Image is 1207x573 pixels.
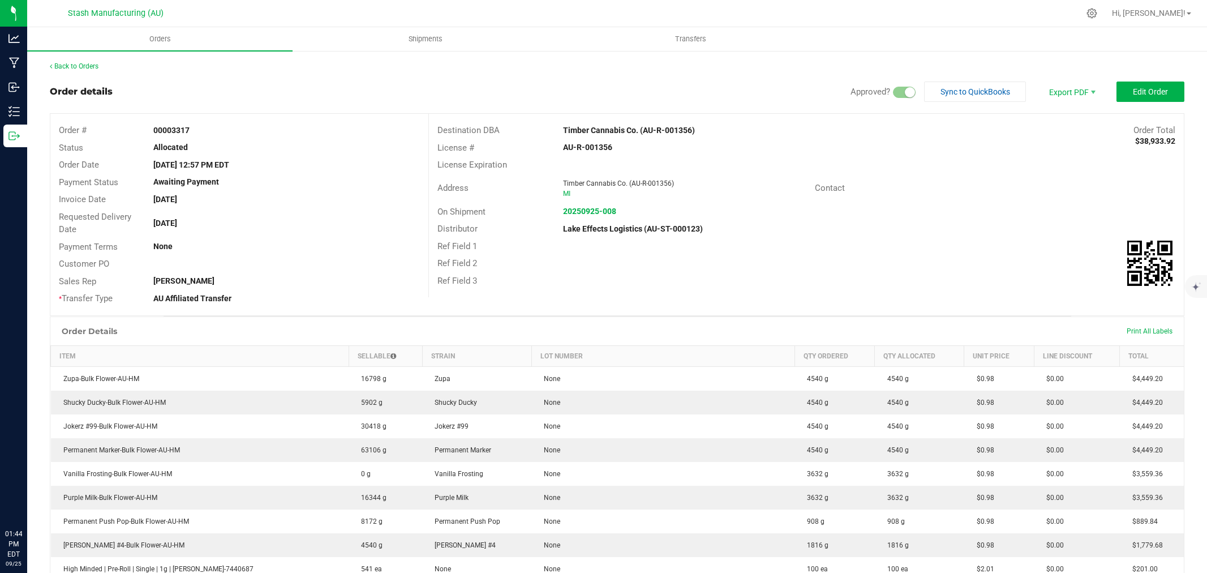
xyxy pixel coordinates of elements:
span: 4540 g [801,399,828,407]
span: Requested Delivery Date [59,212,131,235]
div: Order details [50,85,113,99]
th: Item [51,345,349,366]
span: $0.00 [1041,565,1064,573]
span: Transfer Type [59,293,113,303]
span: 4540 g [801,375,828,383]
span: 4540 g [801,422,828,430]
span: None [538,422,560,430]
strong: AU Affiliated Transfer [153,294,231,303]
span: Jokerz #99-Bulk Flower-AU-HM [58,422,157,430]
span: Zupa-Bulk Flower-AU-HM [58,375,139,383]
span: $0.00 [1041,518,1064,525]
span: Stash Manufacturing (AU) [68,8,164,18]
th: Sellable [349,345,422,366]
iframe: Resource center [11,482,45,516]
span: $0.98 [971,494,994,502]
span: Distributor [437,224,478,234]
span: 3632 g [801,470,828,478]
span: $0.98 [971,375,994,383]
span: 30418 g [355,422,386,430]
span: Payment Status [59,177,118,187]
strong: [DATE] [153,219,177,228]
span: Print All Labels [1127,327,1172,335]
span: Status [59,143,83,153]
span: None [538,541,560,549]
inline-svg: Inbound [8,82,20,93]
span: Orders [134,34,186,44]
strong: Allocated [153,143,188,152]
span: $4,449.20 [1127,375,1163,383]
inline-svg: Outbound [8,130,20,142]
strong: [PERSON_NAME] [153,276,214,285]
h1: Order Details [62,327,117,336]
strong: AU-R-001356 [563,143,612,152]
span: $0.00 [1041,470,1064,478]
span: Shucky Ducky [429,399,477,407]
span: Contact [815,183,845,193]
span: $3,559.36 [1127,470,1163,478]
span: License # [437,143,474,153]
span: [PERSON_NAME] #4 [429,541,496,549]
strong: [DATE] [153,195,177,204]
span: $3,559.36 [1127,494,1163,502]
th: Strain [422,345,531,366]
inline-svg: Analytics [8,33,20,44]
span: $0.98 [971,541,994,549]
span: Permanent Push Pop [429,518,500,525]
span: $0.98 [971,446,994,454]
span: $0.98 [971,422,994,430]
strong: Timber Cannabis Co. (AU-R-001356) [563,126,695,135]
span: 8172 g [355,518,383,525]
qrcode: 00003317 [1127,241,1172,286]
span: $2.01 [971,565,994,573]
span: $4,449.20 [1127,422,1163,430]
a: Back to Orders [50,62,98,70]
span: Ref Field 2 [437,258,477,268]
span: Hi, [PERSON_NAME]! [1112,8,1185,18]
strong: [DATE] 12:57 PM EDT [153,160,229,169]
span: $4,449.20 [1127,446,1163,454]
a: 20250925-008 [563,207,616,216]
span: Purple Milk-Bulk Flower-AU-HM [58,494,157,502]
span: Invoice Date [59,194,106,204]
li: Export PDF [1037,82,1105,102]
th: Line Discount [1034,345,1120,366]
span: 4540 g [882,422,909,430]
span: None [429,565,451,573]
span: Shucky Ducky-Bulk Flower-AU-HM [58,399,166,407]
span: None [538,494,560,502]
button: Sync to QuickBooks [924,82,1026,102]
a: Orders [27,27,293,51]
span: 3632 g [882,470,909,478]
span: Vanilla Frosting [429,470,483,478]
span: Order Total [1133,125,1175,135]
inline-svg: Manufacturing [8,57,20,69]
button: Edit Order [1116,82,1184,102]
span: $1,779.68 [1127,541,1163,549]
span: Ref Field 3 [437,276,477,286]
span: 3632 g [801,494,828,502]
span: Address [437,183,469,193]
span: None [538,518,560,525]
p: 09/25 [5,559,22,568]
p: 01:44 PM EDT [5,529,22,559]
span: Sync to QuickBooks [940,87,1010,96]
span: Approved? [851,87,890,97]
strong: 00003317 [153,126,190,135]
span: 3632 g [882,494,909,502]
span: $0.00 [1041,422,1064,430]
span: $889.84 [1127,518,1158,525]
span: Permanent Marker [429,446,491,454]
span: Payment Terms [59,242,118,252]
span: Edit Order [1133,87,1168,96]
strong: None [153,242,173,251]
a: Transfers [558,27,823,51]
span: Customer PO [59,259,109,269]
span: Shipments [393,34,458,44]
span: 4540 g [882,399,909,407]
span: Jokerz #99 [429,422,469,430]
span: $0.00 [1041,375,1064,383]
span: 4540 g [355,541,383,549]
span: $0.00 [1041,446,1064,454]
